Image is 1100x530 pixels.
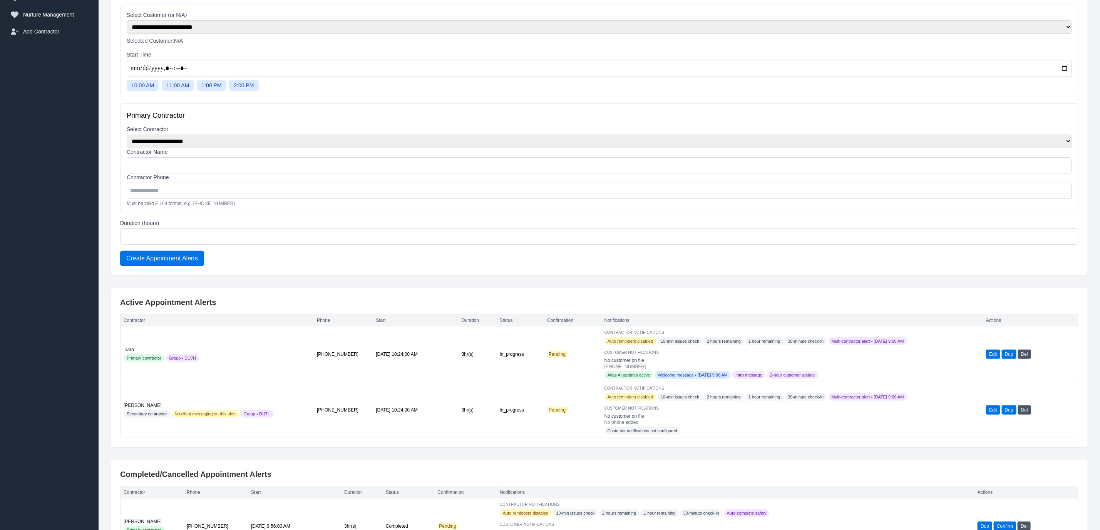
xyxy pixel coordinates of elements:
[547,351,567,358] span: Pending
[547,407,567,413] span: Pending
[121,314,314,327] th: Contractor
[604,357,980,363] div: No customer on file
[553,509,598,517] span: 10-min issues check
[127,110,1072,121] h3: Primary Contractor
[124,347,311,353] div: Tiara
[314,314,373,327] th: Phone
[120,219,1078,227] label: Duration (hours)
[497,327,544,382] td: in_progress
[166,354,199,362] span: Group • DU7H
[124,518,181,525] div: [PERSON_NAME]
[604,427,681,435] span: Customer notifications not configured
[127,37,1072,45] p: Selected Customer:
[127,173,1072,181] label: Contractor Phone
[604,419,980,425] div: No phone added
[544,314,601,327] th: Confirmation
[127,148,1072,156] label: Contractor Name
[314,327,373,382] td: [PHONE_NUMBER]
[1018,350,1031,359] button: Del
[604,385,980,392] p: Contractor Notifications
[604,393,656,401] span: Auto reminders disabled
[127,80,159,91] button: 10:00 AM
[120,469,1078,480] h2: Completed/Cancelled Appointment Alerts
[459,327,497,382] td: 3 hr(s)
[184,486,248,499] th: Phone
[604,363,980,370] div: [PHONE_NUMBER]
[373,382,459,438] td: [DATE] 10:24:00 AM
[459,314,497,327] th: Duration
[314,382,373,438] td: [PHONE_NUMBER]
[248,486,341,499] th: Start
[341,486,383,499] th: Duration
[127,51,1072,58] label: Start Time
[229,80,258,91] button: 2:00 PM
[497,314,544,327] th: Status
[604,413,980,419] div: No customer on file
[500,509,552,517] span: Auto reminders disabled
[983,314,1078,327] th: Actions
[127,125,1072,133] label: Select Contractor
[500,502,971,508] p: Contractor Notifications
[172,410,239,418] span: No client messaging on this alert
[1018,405,1031,415] button: Del
[174,38,183,44] span: N/A
[604,371,653,379] span: Atlas AI updates active
[1002,405,1016,415] button: Dup
[986,350,1000,359] button: Edit
[124,402,311,408] div: [PERSON_NAME]
[745,393,784,401] span: 1 hour remaining
[459,382,497,438] td: 3 hr(s)
[680,509,722,517] span: 30-minute check-in
[974,486,1078,499] th: Actions
[127,200,1072,207] p: Must be valid E.164 format, e.g. [PHONE_NUMBER]
[604,405,980,412] p: Customer Notifications
[5,23,94,40] button: Add Contractor
[373,314,459,327] th: Start
[658,393,702,401] span: 10-min issues check
[601,314,983,327] th: Notifications
[124,410,170,418] span: Secondary contractor
[829,393,907,401] span: Multi-contractor alert • [DATE] 9:00 AM
[197,80,226,91] button: 1:00 PM
[435,486,497,499] th: Confirmation
[986,405,1000,415] button: Edit
[785,393,827,401] span: 30-minute check-in
[604,337,656,345] span: Auto reminders disabled
[373,327,459,382] td: [DATE] 10:24:00 AM
[767,371,818,379] span: 2-hour customer update
[724,509,770,517] span: Auto-complete safety
[732,371,765,379] span: Intro message
[124,354,164,362] span: Primary contractor
[704,393,744,401] span: 2 hours remaining
[5,6,94,23] button: Nurture Management
[829,337,907,345] span: Multi-contractor alert • [DATE] 9:00 AM
[162,80,194,91] button: 11:00 AM
[497,486,974,499] th: Notifications
[704,337,744,345] span: 2 hours remaining
[604,350,980,356] p: Customer Notifications
[127,11,1072,19] label: Select Customer (or N/A)
[438,523,458,530] span: Pending
[241,410,274,418] span: Group • DU7H
[120,251,204,266] button: Create Appointment Alerts
[120,297,1078,308] h2: Active Appointment Alerts
[785,337,827,345] span: 30-minute check-in
[500,522,971,528] p: Customer Notifications
[121,486,184,499] th: Contractor
[745,337,784,345] span: 1 hour remaining
[604,330,980,336] p: Contractor Notifications
[383,486,435,499] th: Status
[599,509,639,517] span: 2 hours remaining
[641,509,679,517] span: 1 hour remaining
[497,382,544,438] td: in_progress
[655,371,731,379] span: Welcome message • [DATE] 9:00 AM
[658,337,702,345] span: 10-min issues check
[1002,350,1016,359] button: Dup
